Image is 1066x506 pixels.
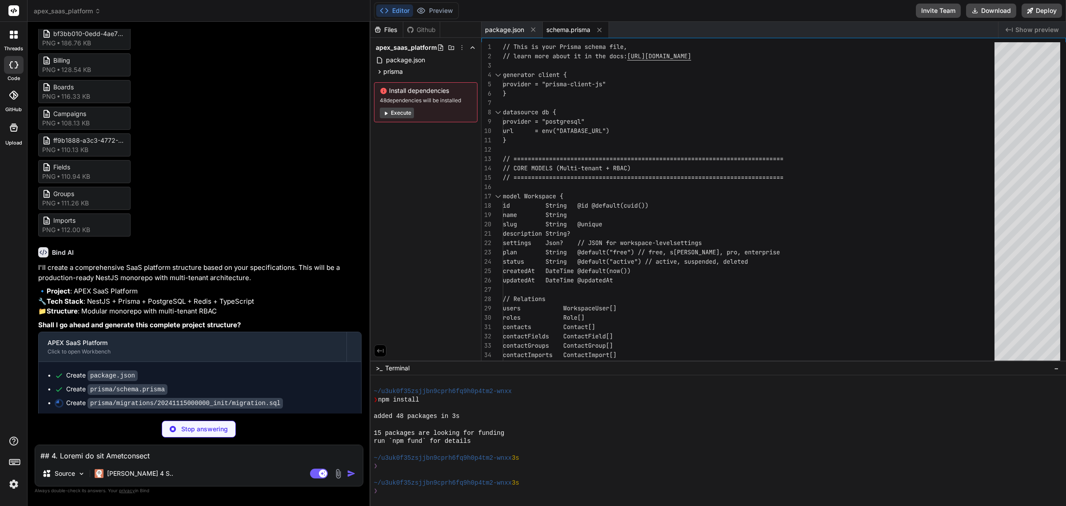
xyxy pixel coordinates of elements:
[42,65,56,74] span: png
[88,398,283,409] code: prisma/migrations/20241115000000_init/migration.sql
[61,145,88,154] span: 110.13 KB
[481,322,491,332] div: 31
[374,387,512,396] span: ~/u3uk0f35zsjjbn9cprh6fq9h0p4tm2-wnxx
[481,360,491,369] div: 35
[966,4,1016,18] button: Download
[481,220,491,229] div: 20
[61,199,89,208] span: 111.26 KB
[48,348,338,355] div: Click to open Workbench
[503,127,609,135] span: url = env("DATABASE_URL")
[481,341,491,350] div: 33
[42,225,56,234] span: png
[481,42,491,52] div: 1
[55,469,75,478] p: Source
[347,469,356,478] img: icon
[503,43,627,51] span: // This is your Prisma schema file,
[8,75,20,82] label: code
[385,364,410,373] span: Terminal
[88,384,167,395] code: prisma/schema.prisma
[503,313,585,321] span: roles Role[]
[916,4,961,18] button: Invite Team
[66,385,167,394] div: Create
[481,145,491,154] div: 12
[380,86,472,95] span: Install dependencies
[512,454,519,462] span: 3s
[481,126,491,136] div: 10
[1022,4,1062,18] button: Deploy
[503,276,613,284] span: updatedAt DateTime @updatedAt
[481,350,491,360] div: 34
[42,199,56,208] span: png
[481,201,491,210] div: 18
[673,239,702,247] span: settings
[481,173,491,182] div: 15
[481,257,491,266] div: 24
[1015,25,1059,34] span: Show preview
[503,267,631,275] span: createdAt DateTime @default(now())
[61,225,90,234] span: 112.00 KB
[42,39,56,48] span: png
[680,155,784,163] span: =============================
[503,239,673,247] span: settings Json? // JSON for workspace-level
[47,297,84,305] strong: Tech Stack
[47,307,78,315] strong: Structure
[53,189,124,199] span: Groups
[53,136,124,145] span: ff9b1888-a3c3-4772-9e17-b4c6039d36e6
[481,182,491,192] div: 16
[5,139,22,147] label: Upload
[48,338,338,347] div: APEX SaaS Platform
[370,25,403,34] div: Files
[5,106,22,113] label: GitHub
[1052,361,1061,375] button: −
[52,248,74,257] h6: Bind AI
[376,4,413,17] button: Editor
[481,313,491,322] div: 30
[481,98,491,108] div: 7
[481,304,491,313] div: 29
[66,371,138,380] div: Create
[481,294,491,304] div: 28
[42,172,56,181] span: png
[481,210,491,220] div: 19
[47,287,70,295] strong: Project
[376,43,437,52] span: apex_saas_platform
[503,295,545,303] span: // Relations
[42,92,56,101] span: png
[503,211,567,219] span: name String
[481,117,491,126] div: 9
[503,332,613,340] span: contactFields ContactField[]
[481,332,491,341] div: 32
[6,477,21,492] img: settings
[481,248,491,257] div: 23
[376,364,382,373] span: >_
[503,248,673,256] span: plan String @default("free") // free, s
[503,192,563,200] span: model Workspace {
[503,173,680,181] span: // ===============================================
[503,304,617,312] span: users WorkspaceUser[]
[38,263,362,283] p: I'll create a comprehensive SaaS platform structure based on your specifications. This will be a ...
[492,70,504,80] div: Click to collapse the range.
[42,145,56,154] span: png
[42,119,56,128] span: png
[481,70,491,80] div: 4
[78,470,85,478] img: Pick Models
[374,487,378,495] span: ❯
[546,25,590,34] span: schema.prisma
[95,469,103,478] img: Claude 4 Sonnet
[503,323,595,331] span: contacts Contact[]
[383,67,403,76] span: prisma
[38,321,241,329] strong: Shall I go ahead and generate this complete project structure?
[61,172,90,181] span: 110.94 KB
[481,80,491,89] div: 5
[503,155,680,163] span: // ===============================================
[503,164,631,172] span: // CORE MODELS (Multi-tenant + RBAC)
[503,360,595,368] span: messages Message[]
[1054,364,1059,373] span: −
[34,7,101,16] span: apex_saas_platform
[481,164,491,173] div: 14
[481,52,491,61] div: 2
[481,89,491,98] div: 6
[503,351,617,359] span: contactImports ContactImport[]
[119,488,135,493] span: privacy
[53,83,124,92] span: Boards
